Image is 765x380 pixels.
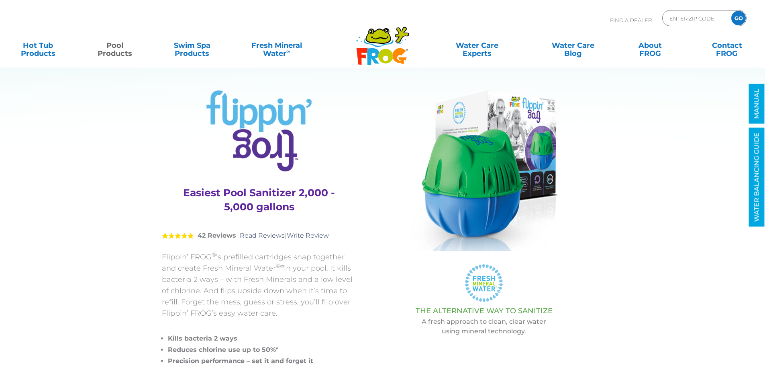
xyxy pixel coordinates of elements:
a: WATER BALANCING GUIDE [749,128,765,227]
p: Flippin’ FROG ’s prefilled cartridges snap together and create Fresh Mineral Water in your pool. ... [162,251,357,319]
li: Reduces chlorine use up to 50%* [168,344,357,355]
p: A fresh approach to clean, clear water using mineral technology. [377,317,592,336]
a: Water CareExperts [428,37,526,53]
a: Write Review [287,232,329,239]
li: Kills bacteria 2 ways [168,333,357,344]
a: Hot TubProducts [8,37,68,53]
img: Frog Products Logo [352,16,414,65]
sup: ® [212,251,216,258]
div: | [162,220,357,251]
input: GO [731,11,746,25]
a: Water CareBlog [543,37,603,53]
sup: ®∞ [276,263,284,269]
a: ContactFROG [697,37,757,53]
a: PoolProducts [85,37,145,53]
a: Swim SpaProducts [162,37,222,53]
strong: 42 Reviews [198,232,236,239]
img: Product Flippin Frog [410,90,558,251]
h3: THE ALTERNATIVE WAY TO SANITIZE [377,307,592,315]
sup: ∞ [286,48,290,54]
span: 5 [162,232,194,239]
a: MANUAL [749,84,765,124]
p: Find A Dealer [610,10,652,30]
li: Precision performance – set it and forget it [168,355,357,367]
a: Read Reviews [240,232,285,239]
a: AboutFROG [620,37,680,53]
a: Fresh MineralWater∞ [239,37,314,53]
img: Product Logo [206,90,312,172]
h3: Easiest Pool Sanitizer 2,000 - 5,000 gallons [172,186,347,214]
